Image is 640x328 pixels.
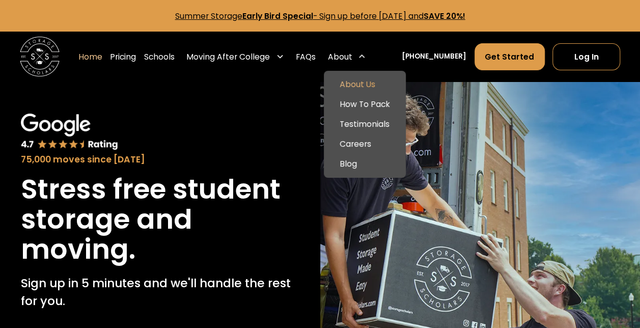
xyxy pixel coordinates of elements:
[21,114,118,151] img: Google 4.7 star rating
[327,134,402,154] a: Careers
[402,51,466,62] a: [PHONE_NUMBER]
[296,43,316,71] a: FAQs
[327,51,352,63] div: About
[144,43,175,71] a: Schools
[424,11,465,21] strong: SAVE 20%!
[327,74,402,94] a: About Us
[475,43,545,70] a: Get Started
[324,43,370,71] div: About
[327,154,402,174] a: Blog
[175,11,465,21] a: Summer StorageEarly Bird Special- Sign up before [DATE] andSAVE 20%!
[20,37,60,76] a: home
[552,43,620,70] a: Log In
[324,71,406,178] nav: About
[182,43,288,71] div: Moving After College
[21,174,299,264] h1: Stress free student storage and moving.
[242,11,313,21] strong: Early Bird Special
[21,153,299,166] div: 75,000 moves since [DATE]
[327,94,402,114] a: How To Pack
[327,114,402,134] a: Testimonials
[20,37,60,76] img: Storage Scholars main logo
[78,43,102,71] a: Home
[110,43,136,71] a: Pricing
[186,51,270,63] div: Moving After College
[21,274,299,310] p: Sign up in 5 minutes and we'll handle the rest for you.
